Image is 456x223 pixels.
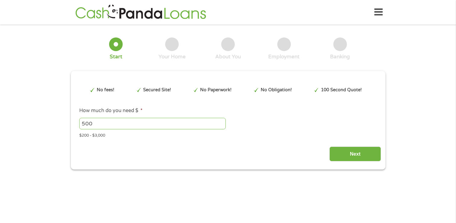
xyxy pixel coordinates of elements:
div: Banking [330,53,350,60]
p: No fees! [97,87,114,93]
label: How much do you need $ [79,108,143,114]
div: About You [215,53,241,60]
div: Your Home [159,53,186,60]
div: $200 - $3,000 [79,131,376,139]
div: Start [110,53,122,60]
p: No Paperwork! [200,87,231,93]
div: Employment [268,53,300,60]
p: No Obligation! [261,87,292,93]
p: 100 Second Quote! [321,87,362,93]
input: Next [329,147,381,161]
p: Secured Site! [143,87,171,93]
img: GetLoanNow Logo [74,4,208,21]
